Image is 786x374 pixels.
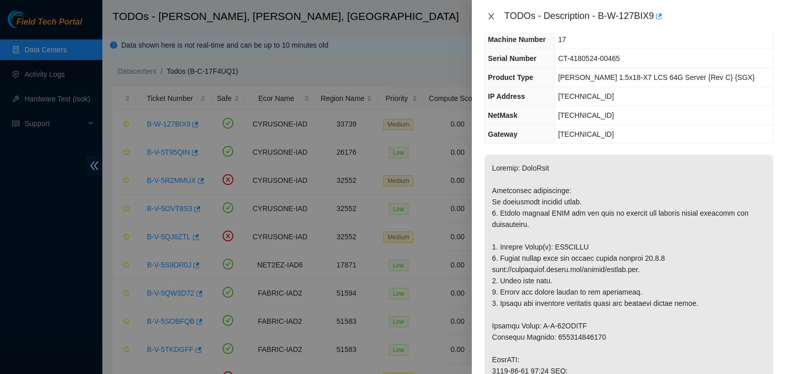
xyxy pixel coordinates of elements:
[487,12,495,20] span: close
[558,35,566,44] span: 17
[488,73,533,81] span: Product Type
[558,73,755,81] span: [PERSON_NAME] 1.5x18-X7 LCS 64G Server {Rev C} {SGX}
[488,92,525,100] span: IP Address
[558,111,614,119] span: [TECHNICAL_ID]
[505,8,774,25] div: TODOs - Description - B-W-127BIX9
[558,92,614,100] span: [TECHNICAL_ID]
[484,12,498,22] button: Close
[558,130,614,138] span: [TECHNICAL_ID]
[558,54,620,63] span: CT-4180524-00465
[488,54,537,63] span: Serial Number
[488,130,518,138] span: Gateway
[488,111,518,119] span: NetMask
[488,35,546,44] span: Machine Number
